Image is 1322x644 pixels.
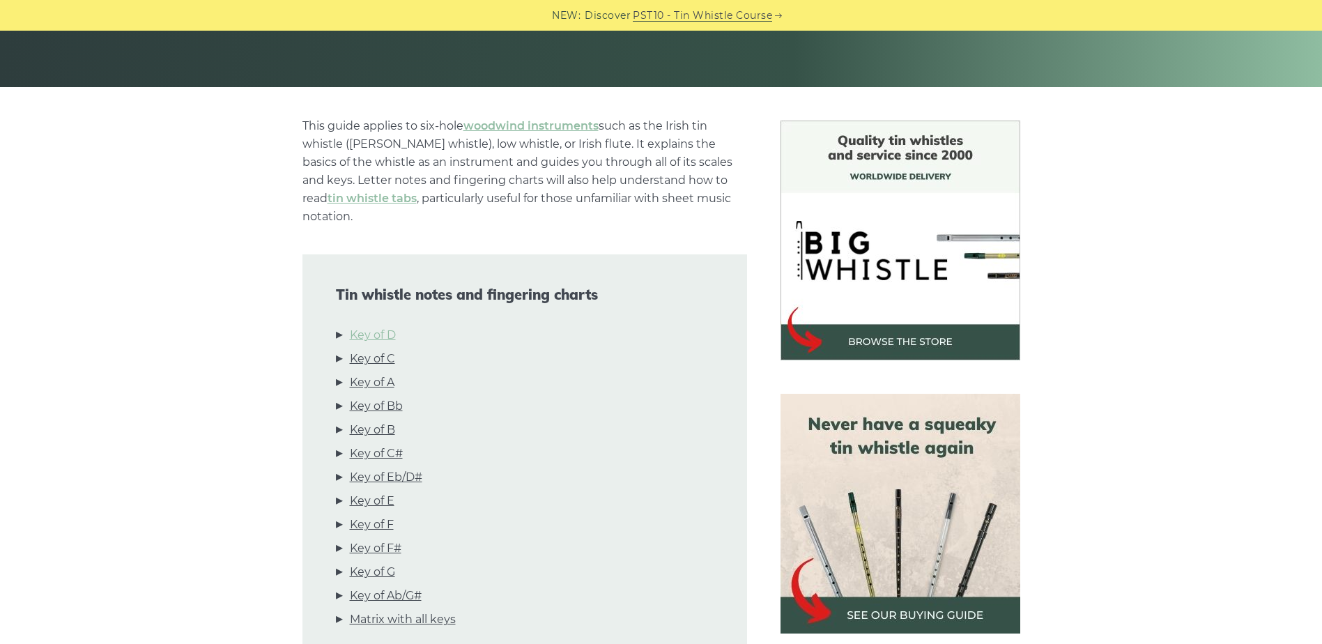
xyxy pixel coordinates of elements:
[585,8,631,24] span: Discover
[463,119,599,132] a: woodwind instruments
[350,421,395,439] a: Key of B
[781,394,1020,634] img: tin whistle buying guide
[350,397,403,415] a: Key of Bb
[633,8,772,24] a: PST10 - Tin Whistle Course
[350,516,394,534] a: Key of F
[350,492,394,510] a: Key of E
[781,121,1020,360] img: BigWhistle Tin Whistle Store
[302,117,747,226] p: This guide applies to six-hole such as the Irish tin whistle ([PERSON_NAME] whistle), low whistle...
[350,326,396,344] a: Key of D
[336,286,714,303] span: Tin whistle notes and fingering charts
[552,8,581,24] span: NEW:
[350,350,395,368] a: Key of C
[350,374,394,392] a: Key of A
[350,587,422,605] a: Key of Ab/G#
[328,192,417,205] a: tin whistle tabs
[350,539,401,558] a: Key of F#
[350,611,456,629] a: Matrix with all keys
[350,445,403,463] a: Key of C#
[350,468,422,486] a: Key of Eb/D#
[350,563,395,581] a: Key of G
